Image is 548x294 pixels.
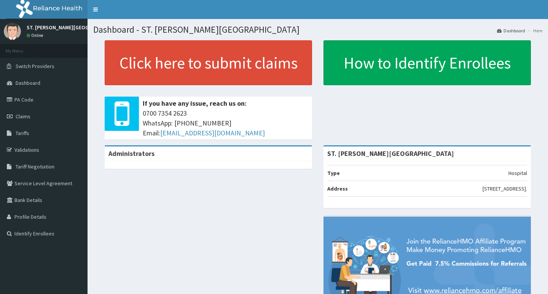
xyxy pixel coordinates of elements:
[16,163,54,170] span: Tariff Negotiation
[327,149,454,158] strong: ST. [PERSON_NAME][GEOGRAPHIC_DATA]
[27,33,45,38] a: Online
[508,169,527,177] p: Hospital
[105,40,312,85] a: Click here to submit claims
[327,185,348,192] b: Address
[143,99,247,108] b: If you have any issue, reach us on:
[16,63,54,70] span: Switch Providers
[160,129,265,137] a: [EMAIL_ADDRESS][DOMAIN_NAME]
[327,170,340,176] b: Type
[526,27,542,34] li: Here
[93,25,542,35] h1: Dashboard - ST. [PERSON_NAME][GEOGRAPHIC_DATA]
[16,79,40,86] span: Dashboard
[143,108,308,138] span: 0700 7354 2623 WhatsApp: [PHONE_NUMBER] Email:
[16,113,30,120] span: Claims
[16,130,29,137] span: Tariffs
[483,185,527,192] p: [STREET_ADDRESS].
[27,25,123,30] p: ST. [PERSON_NAME][GEOGRAPHIC_DATA]
[108,149,155,158] b: Administrators
[323,40,531,85] a: How to Identify Enrollees
[497,27,525,34] a: Dashboard
[4,23,21,40] img: User Image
